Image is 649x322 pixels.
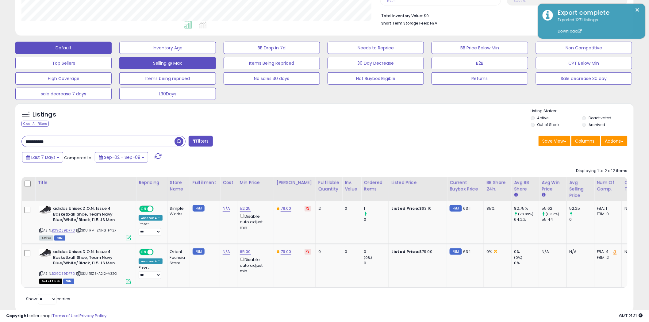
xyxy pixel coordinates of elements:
[569,217,594,222] div: 0
[364,217,389,222] div: 0
[450,179,481,192] div: Current Buybox Price
[39,279,62,284] span: All listings that are currently out of stock and unavailable for purchase on Amazon
[364,260,389,266] div: 0
[6,313,29,319] strong: Copyright
[33,110,56,119] h5: Listings
[240,249,251,255] a: 65.00
[589,122,605,127] label: Archived
[119,42,216,54] button: Inventory Age
[39,206,52,214] img: 41QaZXaZZkL._SL40_.jpg
[381,12,623,19] li: $0
[139,266,163,279] div: Preset:
[224,42,320,54] button: BB Drop in 7d
[514,206,539,211] div: 82.75%
[170,249,185,266] div: Orient Fuchsia Store
[79,313,106,319] a: Privacy Policy
[542,206,566,211] div: 55.62
[170,206,185,217] div: Simple Works
[26,296,70,302] span: Show: entries
[95,152,148,163] button: Sep-02 - Sep-08
[223,249,230,255] a: N/A
[328,57,424,69] button: 30 Day Decrease
[569,206,594,211] div: 52.25
[391,249,442,255] div: $79.00
[450,248,462,255] small: FBM
[240,256,269,274] div: Disable auto adjust min
[450,205,462,212] small: FBM
[39,249,131,283] div: ASIN:
[546,212,559,217] small: (0.32%)
[224,72,320,85] button: No sales 30 days
[345,206,356,211] div: 0
[240,205,251,212] a: 52.25
[223,179,235,186] div: Cost
[54,236,65,241] span: FBM
[15,57,112,69] button: Top Sellers
[542,179,564,192] div: Avg Win Price
[15,72,112,85] button: High Coverage
[536,72,632,85] button: Sale decrease 30 day
[463,205,471,211] span: 63.1
[597,179,619,192] div: Num of Comp.
[364,179,386,192] div: Ordered Items
[542,249,562,255] div: N/A
[140,206,148,212] span: ON
[318,206,337,211] div: 2
[281,249,291,255] a: 79.00
[52,313,79,319] a: Terms of Use
[597,211,617,217] div: FBM: 0
[575,138,595,144] span: Columns
[569,179,592,199] div: Avg Selling Price
[52,228,75,233] a: B09Q59DR7D
[391,205,419,211] b: Listed Price:
[597,249,617,255] div: FBA: 4
[571,136,600,146] button: Columns
[558,29,582,34] a: Download
[569,249,589,255] div: N/A
[53,206,128,224] b: adidas Unisex D.O.N. Issue 4 Basketball Shoe, Team Navy Blue/White/Black, 11.5 US Men
[318,179,340,192] div: Fulfillable Quantity
[432,42,528,54] button: BB Price Below Min
[432,72,528,85] button: Returns
[553,17,641,34] div: Exported 1271 listings.
[345,179,359,192] div: Inv. value
[224,57,320,69] button: Items Being Repriced
[486,249,507,255] div: 0%
[328,42,424,54] button: Needs to Reprice
[153,206,163,212] span: OFF
[619,313,643,319] span: 2025-09-16 21:31 GMT
[119,57,216,69] button: Selling @ Max
[193,248,205,255] small: FBM
[486,179,509,192] div: BB Share 24h.
[531,108,634,114] p: Listing States:
[514,249,539,255] div: 0%
[39,236,53,241] span: All listings currently available for purchase on Amazon
[281,205,291,212] a: 79.00
[22,152,63,163] button: Last 7 Days
[514,255,523,260] small: (0%)
[64,155,92,161] span: Compared to:
[53,249,128,268] b: adidas Unisex D.O.N. Issue 4 Basketball Shoe, Team Navy Blue/White/Black, 11.5 US Men
[104,154,140,160] span: Sep-02 - Sep-08
[52,271,75,276] a: B09Q59DR7D
[364,255,372,260] small: (0%)
[139,222,163,236] div: Preset:
[15,42,112,54] button: Default
[318,249,337,255] div: 0
[277,179,313,186] div: [PERSON_NAME]
[536,42,632,54] button: Non Competitive
[463,249,471,255] span: 63.1
[486,206,507,211] div: 85%
[364,249,389,255] div: 0
[240,179,271,186] div: Min Price
[119,72,216,85] button: Items being repriced
[430,20,437,26] span: N/A
[539,136,570,146] button: Save View
[345,249,356,255] div: 0
[514,260,539,266] div: 0%
[518,212,534,217] small: (28.89%)
[31,154,56,160] span: Last 7 Days
[139,215,163,221] div: Amazon AI *
[537,122,560,127] label: Out of Stock
[153,250,163,255] span: OFF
